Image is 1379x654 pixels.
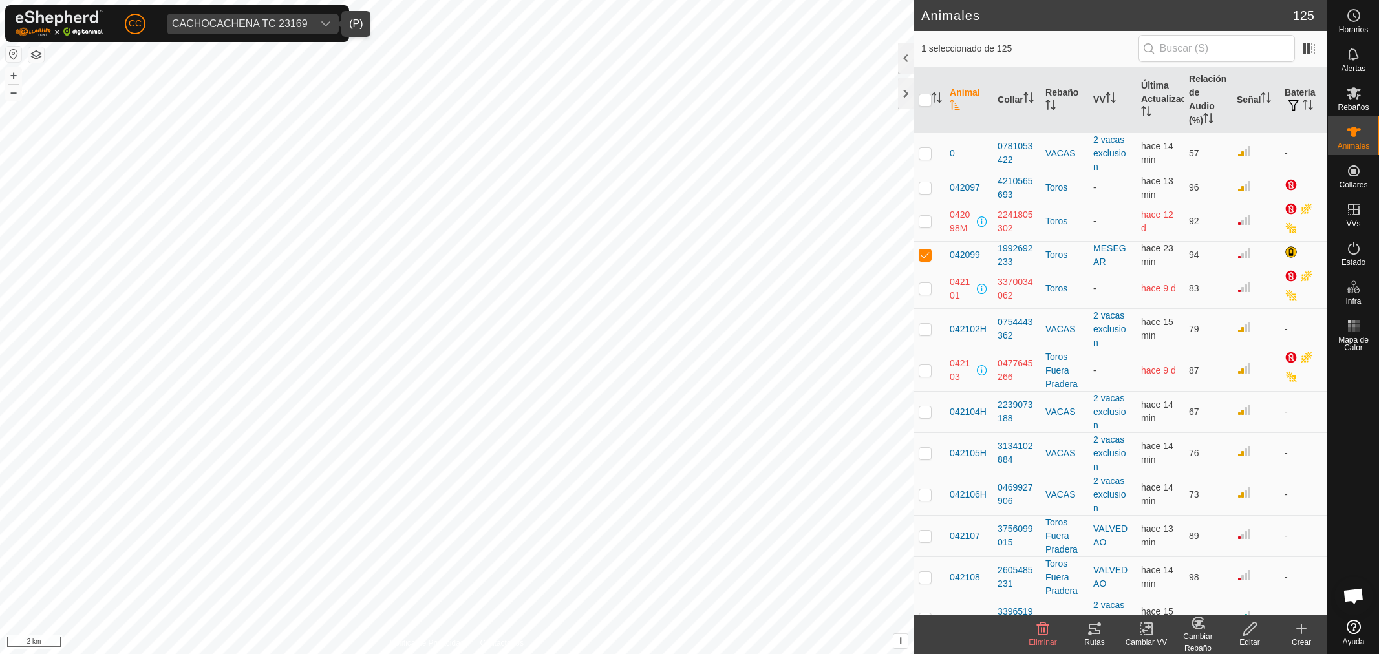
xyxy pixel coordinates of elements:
span: 042102H [950,322,987,336]
td: - [1279,432,1327,474]
div: Toros Fuera Pradera [1045,516,1083,556]
span: 042099 [950,248,980,262]
p-sorticon: Activar para ordenar [1106,94,1116,105]
span: 23 sept 2025, 11:18 [1141,441,1173,465]
span: Collares [1339,181,1367,189]
div: dropdown trigger [313,14,339,34]
img: Intensidad de Señal [1237,246,1252,261]
div: CACHOCACHENA TC 23169 [172,19,308,29]
span: 83 [1189,283,1199,293]
img: Intensidad de Señal [1237,402,1252,417]
button: i [893,634,908,648]
div: VACAS [1045,447,1083,460]
span: 042105H [950,447,987,460]
p-sorticon: Activar para ordenar [1203,115,1213,125]
h2: Animales [921,8,1293,23]
span: VVs [1346,220,1360,227]
a: 2 vacas exclusion [1093,393,1126,430]
a: 2 vacas exclusion [1093,476,1126,513]
td: - [1279,308,1327,350]
span: 042108 [950,571,980,584]
th: Batería [1279,67,1327,133]
td: - [1279,556,1327,598]
a: 2 vacas exclusion [1093,134,1126,172]
th: Relación de Audio (%) [1184,67,1232,133]
span: 14 sept 2025, 3:09 [1141,365,1176,375]
span: 042106H [950,488,987,501]
img: Intensidad de Señal [1237,485,1252,500]
span: 042104H [950,405,987,419]
span: Horarios [1339,26,1368,34]
span: 14 sept 2025, 1:59 [1141,283,1176,293]
th: Animal [945,67,992,133]
span: 042098M [950,208,974,235]
span: 23 sept 2025, 11:19 [1141,176,1173,200]
div: Cambiar Rebaño [1172,631,1224,654]
img: Intensidad de Señal [1237,526,1252,542]
span: 76 [1189,448,1199,458]
td: - [1279,474,1327,515]
div: VACAS [1045,147,1083,160]
span: 042101 [950,275,974,302]
span: 87 [1189,365,1199,375]
span: 83 [1189,613,1199,624]
app-display-virtual-paddock-transition: - [1093,182,1096,193]
input: Buscar (S) [1138,35,1295,62]
div: 3756099015 [998,522,1035,549]
span: 89 [1189,531,1199,541]
a: VALVEDAO [1093,523,1128,547]
span: 23 sept 2025, 11:18 [1141,141,1173,165]
span: Mapa de Calor [1331,336,1376,352]
p-sorticon: Activar para ordenar [1141,108,1151,118]
span: Animales [1338,142,1369,150]
td: - [1279,132,1327,174]
div: Cambiar VV [1120,637,1172,648]
span: 57 [1189,148,1199,158]
button: Capas del Mapa [28,47,44,63]
span: 11 sept 2025, 1:58 [1141,209,1173,233]
div: 3370034062 [998,275,1035,302]
img: Intensidad de Señal [1237,319,1252,335]
td: - [1279,391,1327,432]
img: Intensidad de Señal [1237,178,1252,194]
button: + [6,68,21,83]
a: Política de Privacidad [390,637,464,649]
span: Estado [1342,258,1365,266]
span: Alertas [1342,65,1365,72]
span: 67 [1189,406,1199,417]
p-sorticon: Activar para ordenar [932,94,942,105]
div: Chat abierto [1334,576,1373,615]
span: i [899,635,902,646]
span: 23 sept 2025, 11:18 [1141,482,1173,506]
span: 042103 [950,357,974,384]
span: 23 sept 2025, 11:17 [1141,606,1173,630]
img: Intensidad de Señal [1237,361,1252,376]
span: 73 [1189,489,1199,500]
p-sorticon: Activar para ordenar [1303,101,1313,112]
span: 96 [1189,182,1199,193]
p-sorticon: Activar para ordenar [1261,94,1271,105]
app-display-virtual-paddock-transition: - [1093,283,1096,293]
th: Rebaño [1040,67,1088,133]
div: 3134102884 [998,439,1035,467]
img: Intensidad de Señal [1237,609,1252,624]
td: - [1279,515,1327,556]
a: 2 vacas exclusion [1093,310,1126,348]
span: 79 [1189,324,1199,334]
div: VACAS [1045,322,1083,336]
th: Última Actualización [1136,67,1184,133]
span: 23 sept 2025, 11:17 [1141,317,1173,341]
a: Ayuda [1328,615,1379,651]
div: 2239073188 [998,398,1035,425]
app-display-virtual-paddock-transition: - [1093,365,1096,375]
div: VACAS [1045,405,1083,419]
span: 23 sept 2025, 11:18 [1141,565,1173,589]
div: 2241805302 [998,208,1035,235]
span: 23 sept 2025, 11:09 [1141,243,1173,267]
span: 23 sept 2025, 11:19 [1141,523,1173,547]
div: Toros Fuera Pradera [1045,557,1083,598]
a: Contáctenos [480,637,524,649]
span: 98 [1189,572,1199,582]
a: 2 vacas exclusion [1093,434,1126,472]
button: – [6,85,21,100]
